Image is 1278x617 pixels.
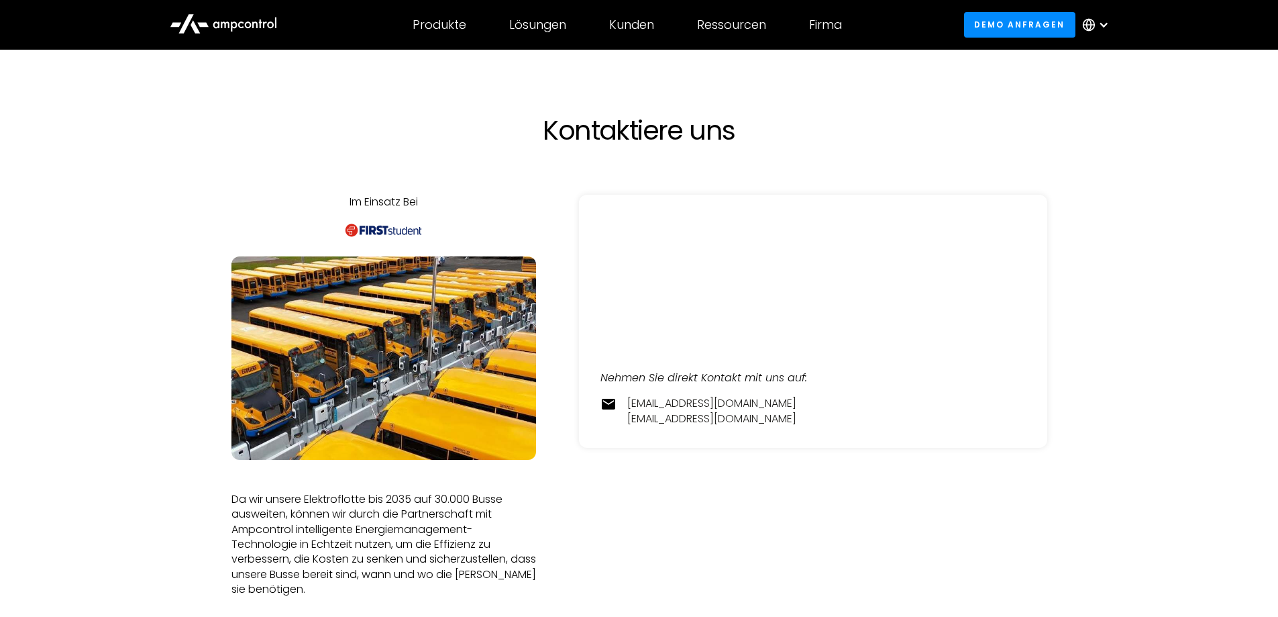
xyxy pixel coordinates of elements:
[600,371,1026,385] div: Nehmen Sie direkt Kontakt mit uns auf:
[509,17,566,32] div: Lösungen
[809,17,842,32] div: Firma
[413,17,466,32] div: Produkte
[697,17,766,32] div: Ressourcen
[609,17,654,32] div: Kunden
[600,216,1026,317] iframe: Form 0
[627,396,796,411] a: [EMAIL_ADDRESS][DOMAIN_NAME]
[344,114,935,146] h1: Kontaktiere uns
[627,412,796,426] a: [EMAIL_ADDRESS][DOMAIN_NAME]
[964,12,1075,37] a: Demo anfragen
